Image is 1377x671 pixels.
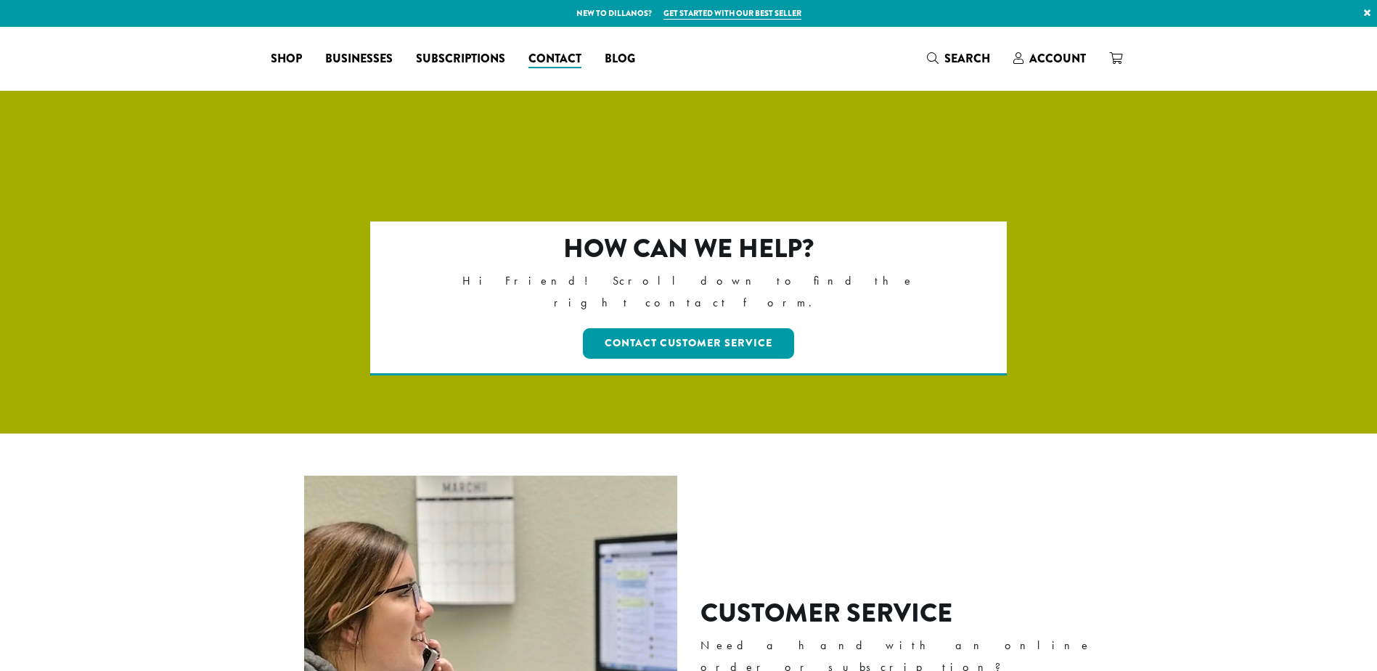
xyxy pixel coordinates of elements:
[271,50,302,68] span: Shop
[325,50,393,68] span: Businesses
[944,50,990,67] span: Search
[433,233,944,264] h2: How can we help?
[259,47,314,70] a: Shop
[1029,50,1086,67] span: Account
[915,46,1002,70] a: Search
[433,270,944,314] p: Hi Friend! Scroll down to find the right contact form.
[528,50,581,68] span: Contact
[416,50,505,68] span: Subscriptions
[605,50,635,68] span: Blog
[583,328,794,359] a: Contact Customer Service
[700,598,1114,629] h2: Customer Service
[663,7,801,20] a: Get started with our best seller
